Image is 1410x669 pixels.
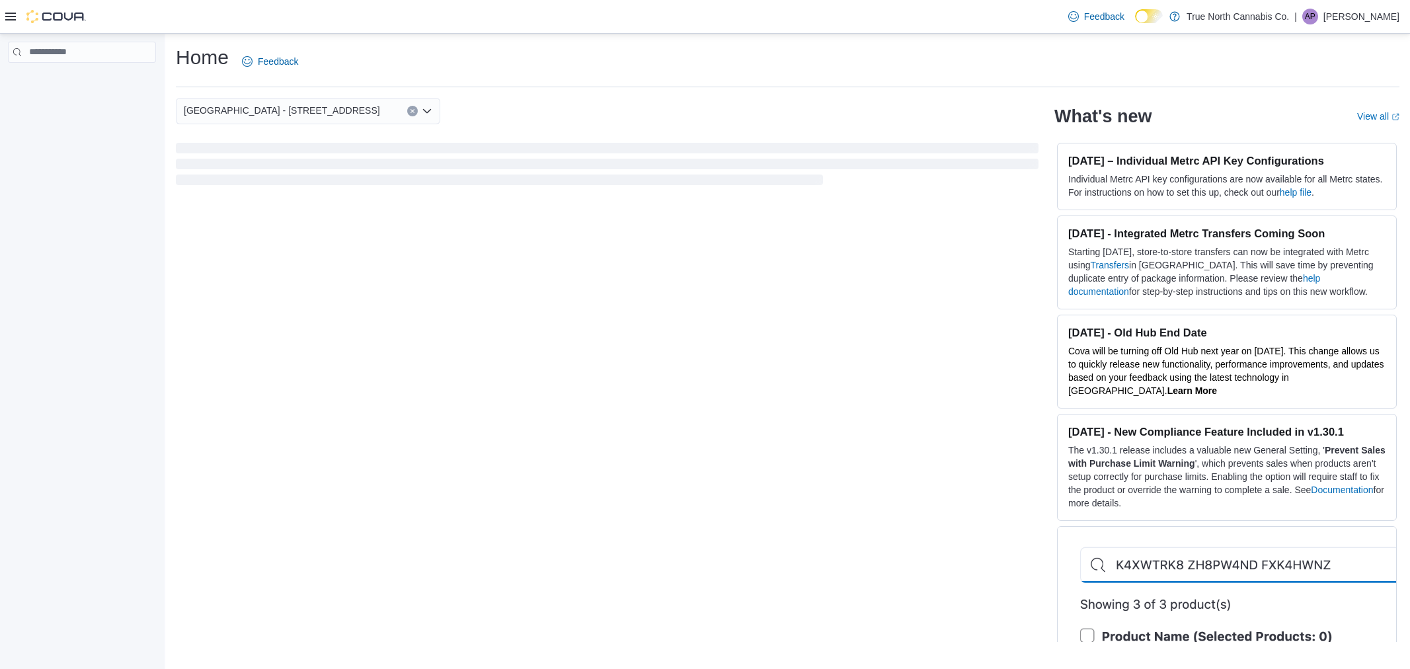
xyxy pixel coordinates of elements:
[1068,227,1386,240] h3: [DATE] - Integrated Metrc Transfers Coming Soon
[1068,445,1386,469] strong: Prevent Sales with Purchase Limit Warning
[1391,113,1399,121] svg: External link
[1084,10,1124,23] span: Feedback
[1068,326,1386,339] h3: [DATE] - Old Hub End Date
[184,102,380,118] span: [GEOGRAPHIC_DATA] - [STREET_ADDRESS]
[1068,154,1386,167] h3: [DATE] – Individual Metrc API Key Configurations
[1068,245,1386,298] p: Starting [DATE], store-to-store transfers can now be integrated with Metrc using in [GEOGRAPHIC_D...
[1167,385,1217,396] a: Learn More
[1294,9,1297,24] p: |
[1323,9,1399,24] p: [PERSON_NAME]
[1302,9,1318,24] div: Alexis Pirie
[1135,9,1163,23] input: Dark Mode
[1063,3,1130,30] a: Feedback
[176,44,229,71] h1: Home
[1305,9,1315,24] span: AP
[26,10,86,23] img: Cova
[1187,9,1289,24] p: True North Cannabis Co.
[1068,425,1386,438] h3: [DATE] - New Compliance Feature Included in v1.30.1
[1068,444,1386,510] p: The v1.30.1 release includes a valuable new General Setting, ' ', which prevents sales when produ...
[1068,346,1384,396] span: Cova will be turning off Old Hub next year on [DATE]. This change allows us to quickly release ne...
[1068,173,1386,199] p: Individual Metrc API key configurations are now available for all Metrc states. For instructions ...
[1311,485,1373,495] a: Documentation
[237,48,303,75] a: Feedback
[258,55,298,68] span: Feedback
[1357,111,1399,122] a: View allExternal link
[1068,273,1320,297] a: help documentation
[407,106,418,116] button: Clear input
[1054,106,1152,127] h2: What's new
[1280,187,1312,198] a: help file
[1090,260,1129,270] a: Transfers
[176,145,1038,188] span: Loading
[8,65,156,97] nav: Complex example
[422,106,432,116] button: Open list of options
